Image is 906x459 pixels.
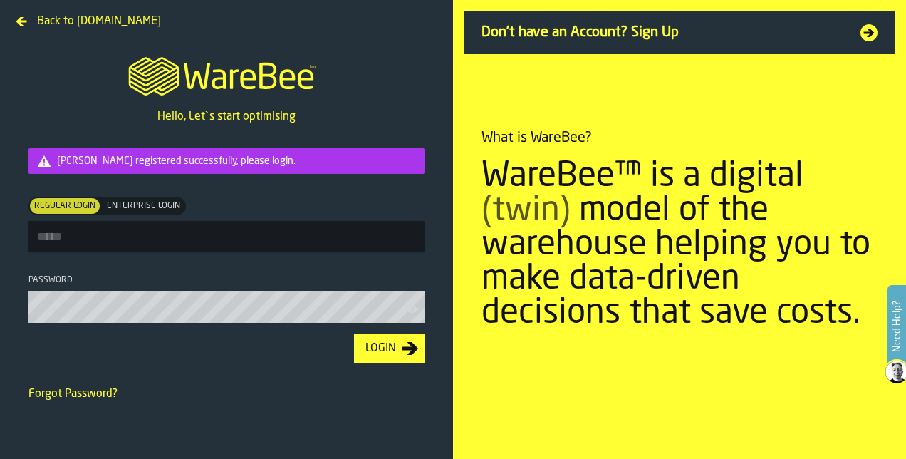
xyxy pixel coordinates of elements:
[405,302,422,316] button: button-toolbar-Password
[101,197,186,215] label: button-switch-multi-Enterprise Login
[481,194,571,228] span: (twin)
[481,128,592,148] div: What is WareBee?
[57,155,419,167] div: [PERSON_NAME] registered successfully, please login.
[30,198,100,214] div: thumb
[28,275,425,323] label: button-toolbar-Password
[889,287,905,366] label: Need Help?
[28,275,425,285] div: Password
[104,200,183,212] span: Enterprise Login
[464,11,895,54] a: Don't have an Account? Sign Up
[28,221,425,252] input: button-toolbar-[object Object]
[28,291,425,323] input: button-toolbar-Password
[103,198,184,214] div: thumb
[157,108,296,125] p: Hello, Let`s start optimising
[28,197,425,252] label: button-toolbar-[object Object]
[11,11,167,23] a: Back to [DOMAIN_NAME]
[354,334,425,363] button: button-Login
[481,160,878,331] div: WareBee™ is a digital model of the warehouse helping you to make data-driven decisions that save ...
[31,200,98,212] span: Regular Login
[28,388,118,400] a: Forgot Password?
[481,23,843,43] span: Don't have an Account? Sign Up
[28,148,425,174] div: alert-Sandhya Gopakumar registered successfully, please login.
[115,40,337,108] a: logo-header
[28,197,101,215] label: button-switch-multi-Regular Login
[37,13,161,30] span: Back to [DOMAIN_NAME]
[360,340,402,357] div: Login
